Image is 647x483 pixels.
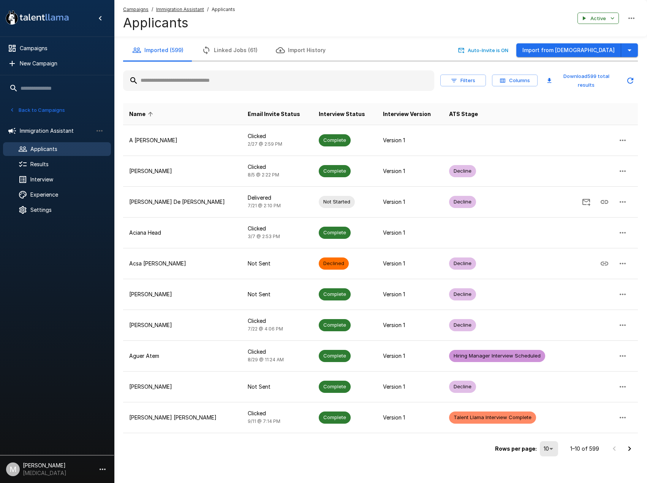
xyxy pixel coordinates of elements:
p: Clicked [248,163,307,171]
button: Auto-Invite is ON [457,44,510,56]
p: [PERSON_NAME] [129,167,236,175]
p: [PERSON_NAME] [129,291,236,298]
button: Filters [440,75,486,86]
span: / [207,6,209,13]
u: Immigration Assistant [156,6,204,12]
p: Clicked [248,225,307,232]
p: Version 1 [383,198,437,206]
p: Aciana Head [129,229,236,237]
span: ATS Stage [449,110,478,119]
p: Delivered [248,194,307,202]
span: Decline [449,260,476,267]
p: Version 1 [383,383,437,391]
span: Complete [319,383,351,390]
span: Talent Llama Interview Complete [449,414,536,421]
span: 8/29 @ 11:24 AM [248,357,284,362]
button: Linked Jobs (61) [193,40,267,61]
span: Complete [319,229,351,236]
p: Version 1 [383,229,437,237]
p: A [PERSON_NAME] [129,137,236,144]
span: Complete [319,291,351,298]
span: Name [129,110,155,119]
span: Complete [319,137,351,144]
p: Version 1 [383,352,437,360]
p: Version 1 [383,137,437,144]
button: Go to next page [622,441,637,456]
span: Copy Interview Link [595,260,614,266]
span: Hiring Manager Interview Scheduled [449,352,545,359]
p: Not Sent [248,260,307,267]
p: Clicked [248,317,307,325]
span: Send Invitation [577,198,595,205]
span: Applicants [212,6,235,13]
button: Import from [DEMOGRAPHIC_DATA] [516,43,621,57]
p: Version 1 [383,167,437,175]
p: Version 1 [383,321,437,329]
span: Interview Status [319,110,365,119]
span: 7/22 @ 4:06 PM [248,326,283,332]
p: Clicked [248,410,307,417]
span: Complete [319,321,351,329]
button: Columns [492,75,538,86]
span: 2/27 @ 2:59 PM [248,141,282,147]
span: Decline [449,383,476,390]
span: Interview Version [383,110,431,119]
span: 9/11 @ 7:14 PM [248,418,280,424]
span: Copy Interview Link [595,198,614,205]
p: 1–10 of 599 [570,445,599,453]
p: Not Sent [248,383,307,391]
p: Clicked [248,348,307,356]
h4: Applicants [123,15,235,31]
p: Version 1 [383,291,437,298]
button: Import History [267,40,335,61]
span: Complete [319,167,351,175]
span: Complete [319,352,351,359]
button: Imported (599) [123,40,193,61]
p: Acsa [PERSON_NAME] [129,260,236,267]
span: Decline [449,321,476,329]
button: Updated Today - 1:30 PM [623,73,638,88]
span: Decline [449,198,476,205]
p: [PERSON_NAME] De [PERSON_NAME] [129,198,236,206]
u: Campaigns [123,6,149,12]
p: [PERSON_NAME] [PERSON_NAME] [129,414,236,421]
span: Email Invite Status [248,110,300,119]
span: 7/21 @ 2:10 PM [248,203,281,208]
span: Not Started [319,198,355,205]
span: 8/5 @ 2:22 PM [248,172,279,178]
span: Complete [319,414,351,421]
button: Download599 total results [544,70,620,91]
button: Active [577,13,619,24]
span: Declined [319,260,349,267]
span: Decline [449,291,476,298]
p: Aguer Atem [129,352,236,360]
span: 3/7 @ 2:53 PM [248,234,280,239]
div: 10 [540,441,558,456]
p: Rows per page: [495,445,537,453]
p: [PERSON_NAME] [129,383,236,391]
p: Clicked [248,132,307,140]
p: Not Sent [248,291,307,298]
p: Version 1 [383,414,437,421]
p: Version 1 [383,260,437,267]
span: / [152,6,153,13]
p: [PERSON_NAME] [129,321,236,329]
span: Decline [449,167,476,175]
